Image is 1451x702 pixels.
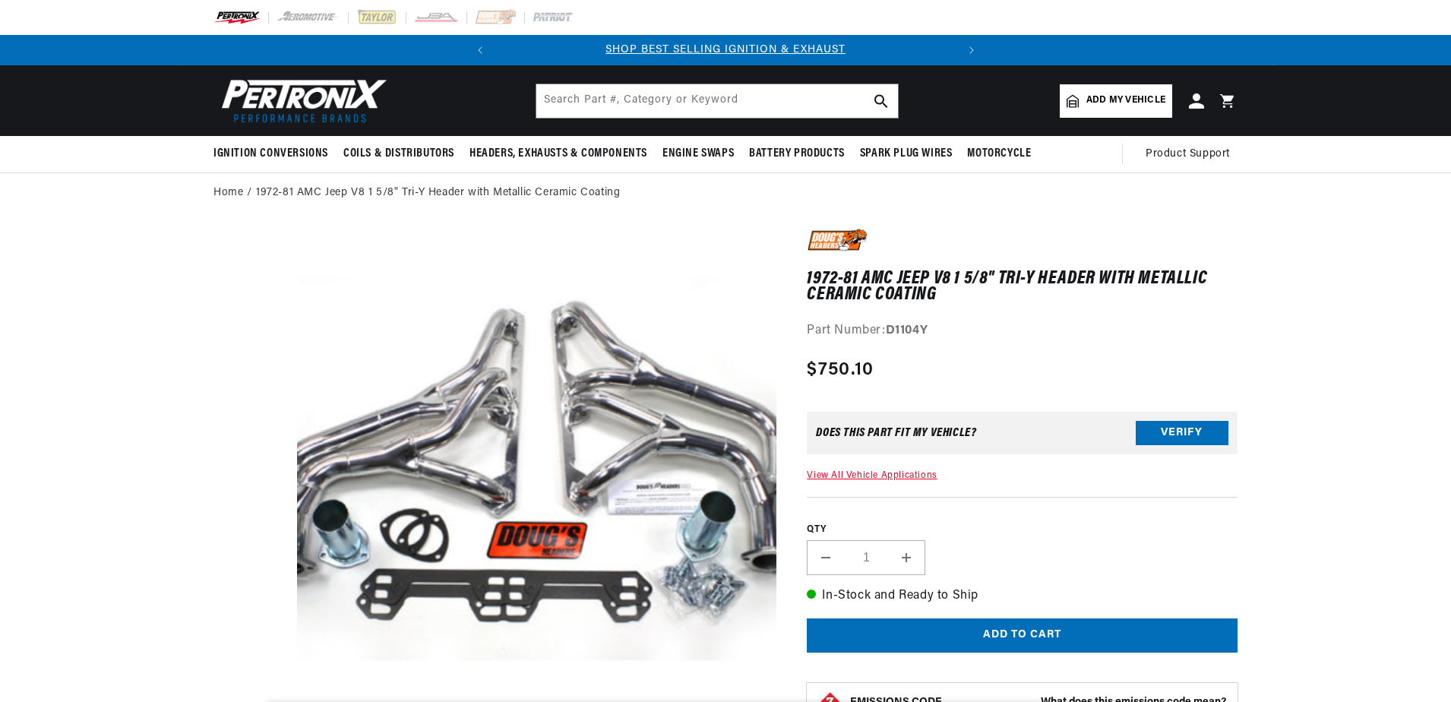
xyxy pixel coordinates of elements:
[807,523,1238,536] label: QTY
[860,146,953,162] span: Spark Plug Wires
[956,35,987,65] button: Translation missing: en.sections.announcements.next_announcement
[213,146,328,162] span: Ignition Conversions
[495,42,956,58] div: Announcement
[343,146,454,162] span: Coils & Distributors
[807,471,937,480] a: View All Vehicle Applications
[807,356,874,384] span: $750.10
[662,146,734,162] span: Engine Swaps
[807,618,1238,653] button: Add to cart
[865,84,898,118] button: search button
[1136,421,1228,445] button: Verify
[1086,93,1165,108] span: Add my vehicle
[495,42,956,58] div: 1 of 2
[655,136,741,172] summary: Engine Swaps
[852,136,960,172] summary: Spark Plug Wires
[175,35,1276,65] slideshow-component: Translation missing: en.sections.announcements.announcement_bar
[213,74,388,127] img: Pertronix
[213,136,336,172] summary: Ignition Conversions
[886,324,928,337] strong: D1104Y
[462,136,655,172] summary: Headers, Exhausts & Components
[959,136,1038,172] summary: Motorcycle
[469,146,647,162] span: Headers, Exhausts & Components
[1146,136,1238,172] summary: Product Support
[741,136,852,172] summary: Battery Products
[336,136,462,172] summary: Coils & Distributors
[213,185,1238,201] nav: breadcrumbs
[256,185,620,201] a: 1972-81 AMC Jeep V8 1 5/8" Tri-Y Header with Metallic Ceramic Coating
[465,35,495,65] button: Translation missing: en.sections.announcements.previous_announcement
[807,321,1238,341] div: Part Number:
[605,44,846,55] a: SHOP BEST SELLING IGNITION & EXHAUST
[967,146,1031,162] span: Motorcycle
[816,427,976,439] div: Does This part fit My vehicle?
[807,271,1238,302] h1: 1972-81 AMC Jeep V8 1 5/8" Tri-Y Header with Metallic Ceramic Coating
[807,587,1238,606] p: In-Stock and Ready to Ship
[1060,84,1172,118] a: Add my vehicle
[536,84,898,118] input: Search Part #, Category or Keyword
[749,146,845,162] span: Battery Products
[1146,146,1230,163] span: Product Support
[213,185,243,201] a: Home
